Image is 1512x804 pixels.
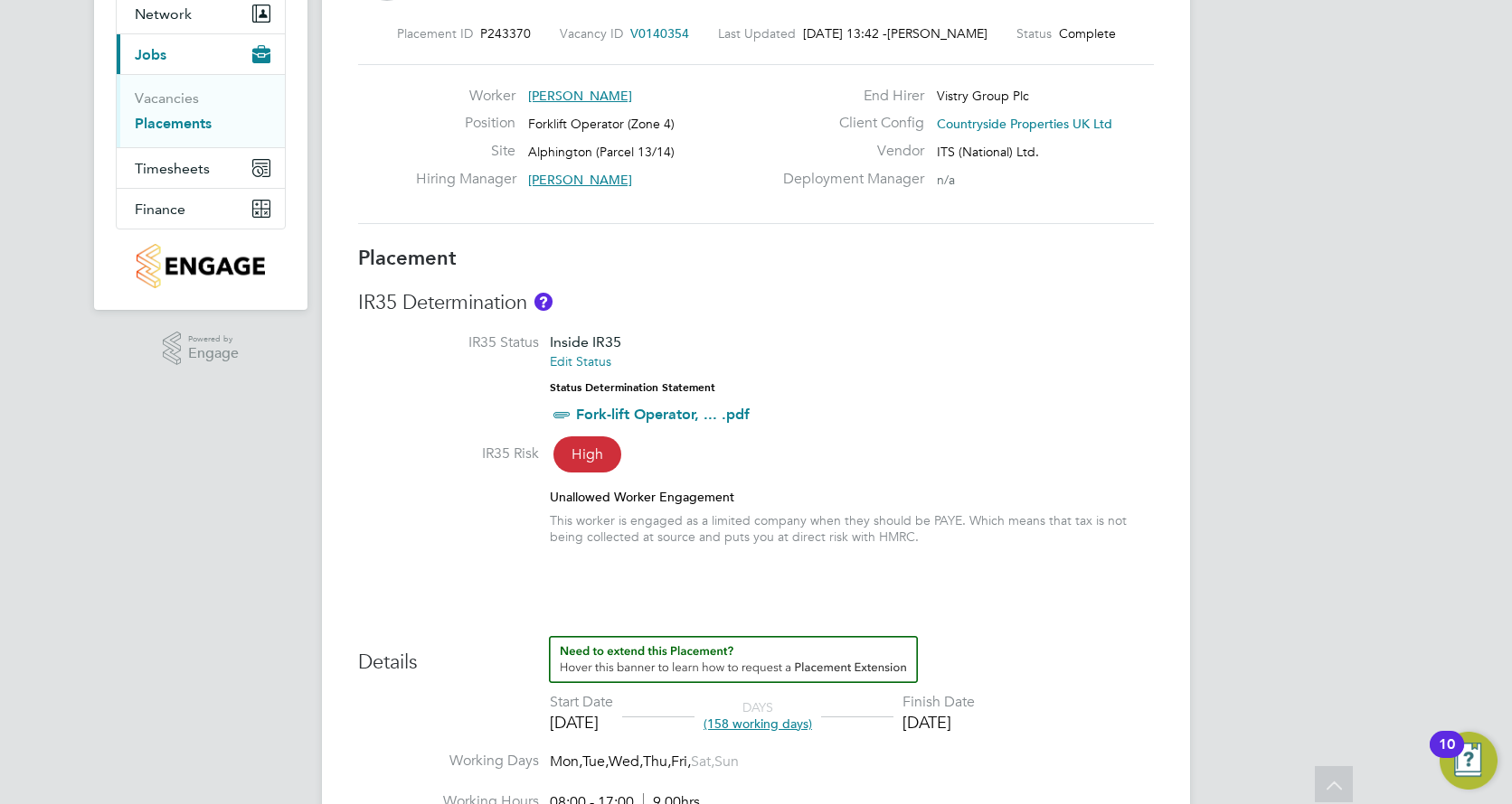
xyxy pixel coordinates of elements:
[772,170,924,189] label: Deployment Manager
[135,201,185,218] span: Finance
[117,34,285,74] button: Jobs
[902,693,975,712] div: Finish Date
[550,333,621,351] span: Inside IR35
[1439,744,1455,768] div: 10
[704,715,812,732] span: (158 working days)
[550,489,1154,505] div: Unallowed Worker Engagement
[528,172,632,188] span: [PERSON_NAME]
[358,333,539,352] label: IR35 Status
[560,25,623,42] label: Vacancy ID
[416,142,515,161] label: Site
[480,25,531,42] span: P243370
[550,381,715,394] strong: Status Determination Statement
[550,512,1154,545] div: This worker is engaged as a limited company when they should be PAYE. Which means that tax is not...
[772,142,924,161] label: Vendor
[116,244,286,288] a: Go to home page
[416,87,515,106] label: Worker
[358,290,1154,316] h3: IR35 Determination
[937,88,1029,104] span: Vistry Group Plc
[550,712,613,733] div: [DATE]
[630,25,689,42] span: V0140354
[695,699,821,732] div: DAYS
[937,116,1112,132] span: Countryside Properties UK Ltd
[135,160,210,177] span: Timesheets
[135,5,192,23] span: Network
[902,712,975,733] div: [DATE]
[550,353,611,369] a: Edit Status
[582,753,609,771] span: Tue,
[117,74,285,147] div: Jobs
[188,332,239,347] span: Powered by
[135,46,166,63] span: Jobs
[937,144,1039,160] span: ITS (National) Ltd.
[549,636,918,683] button: How to extend a Placement?
[528,144,675,160] span: Alphington (Parcel 13/14)
[137,244,264,288] img: countryside-properties-logo-retina.png
[135,115,212,132] a: Placements
[416,114,515,133] label: Position
[528,88,632,104] span: [PERSON_NAME]
[188,346,239,361] span: Engage
[163,332,240,366] a: Powered byEngage
[1440,732,1498,790] button: Open Resource Center, 10 new notifications
[117,148,285,188] button: Timesheets
[117,189,285,229] button: Finance
[528,116,675,132] span: Forklift Operator (Zone 4)
[553,436,621,472] span: High
[550,693,613,712] div: Start Date
[397,25,473,42] label: Placement ID
[609,753,643,771] span: Wed,
[1016,25,1052,42] label: Status
[671,753,691,771] span: Fri,
[772,114,924,133] label: Client Config
[358,444,539,463] label: IR35 Risk
[937,172,955,188] span: n/a
[691,753,714,771] span: Sat,
[358,246,457,270] b: Placement
[887,25,988,42] span: [PERSON_NAME]
[643,753,671,771] span: Thu,
[416,170,515,189] label: Hiring Manager
[358,636,1154,676] h3: Details
[550,753,582,771] span: Mon,
[718,25,796,42] label: Last Updated
[576,406,750,423] a: Fork-lift Operator, ... .pdf
[714,753,739,771] span: Sun
[772,87,924,106] label: End Hirer
[358,752,539,771] label: Working Days
[534,293,553,311] button: About IR35
[803,25,887,42] span: [DATE] 13:42 -
[135,89,199,107] a: Vacancies
[1059,25,1116,42] span: Complete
